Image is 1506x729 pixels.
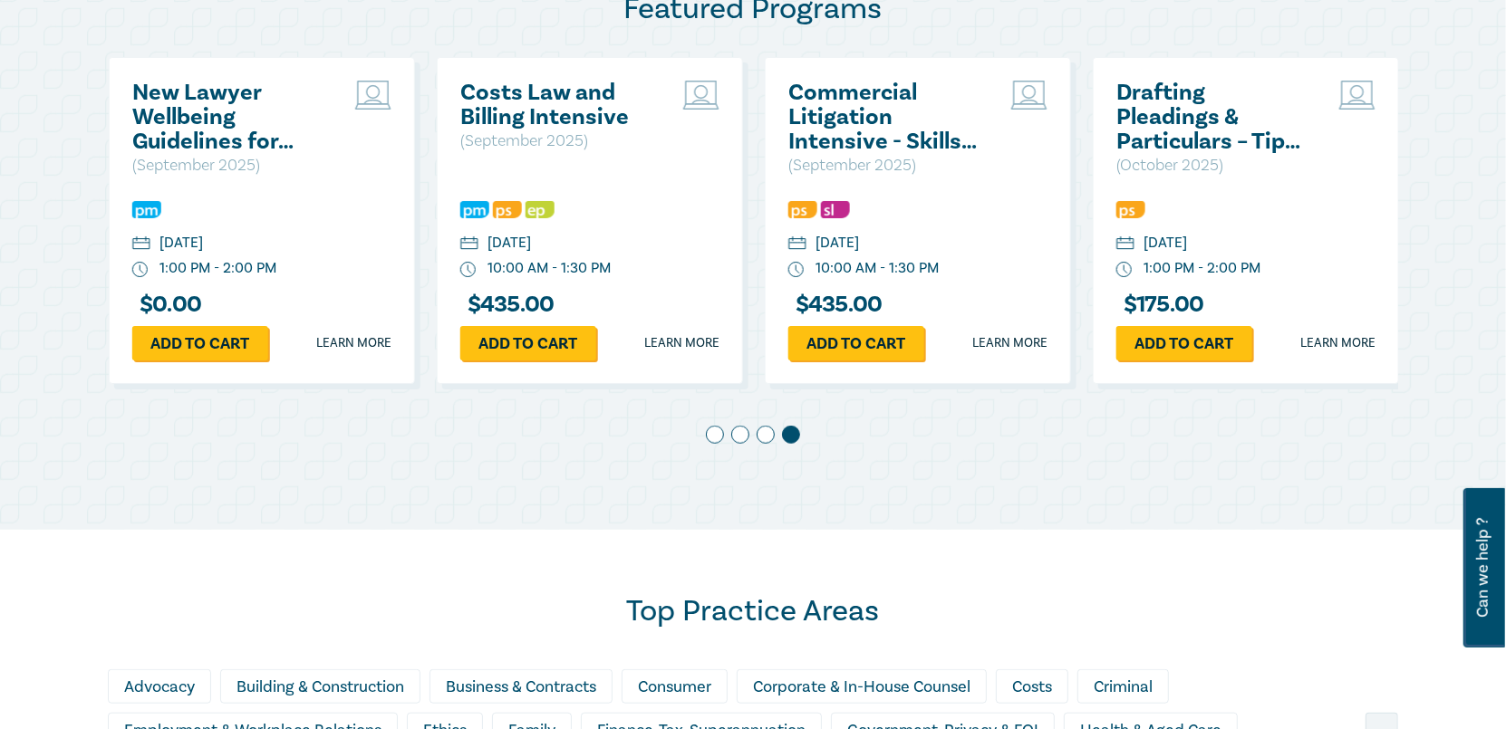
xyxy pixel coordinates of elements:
h3: $ 435.00 [460,293,555,317]
div: [DATE] [488,233,531,254]
p: ( October 2025 ) [1116,154,1311,177]
a: Drafting Pleadings & Particulars – Tips & Traps [1116,81,1311,154]
a: Learn more [972,334,1047,352]
a: Learn more [644,334,719,352]
img: Professional Skills [788,201,817,218]
img: calendar [788,236,806,253]
div: 10:00 AM - 1:30 PM [488,258,611,279]
div: [DATE] [816,233,859,254]
img: calendar [1116,236,1134,253]
img: Ethics & Professional Responsibility [526,201,555,218]
img: Live Stream [355,81,391,110]
a: Add to cart [460,326,596,360]
img: Live Stream [683,81,719,110]
img: Practice Management & Business Skills [132,201,161,218]
div: Advocacy [108,669,211,704]
a: Learn more [1300,334,1376,352]
a: Learn more [316,334,391,352]
div: [DATE] [159,233,203,254]
h2: Top Practice Areas [108,593,1398,629]
a: Costs Law and Billing Intensive [460,81,655,129]
img: Live Stream [1011,81,1047,110]
h3: $ 175.00 [1116,293,1204,317]
div: Building & Construction [220,669,420,704]
img: calendar [460,236,478,253]
img: watch [1116,262,1133,278]
div: 1:00 PM - 2:00 PM [1144,258,1260,279]
a: Add to cart [788,326,924,360]
img: Professional Skills [1116,201,1145,218]
img: Professional Skills [493,201,522,218]
div: Costs [996,669,1068,704]
img: Practice Management & Business Skills [460,201,489,218]
div: [DATE] [1144,233,1187,254]
img: watch [132,262,149,278]
h3: $ 0.00 [132,293,201,317]
img: Live Stream [1339,81,1376,110]
img: calendar [132,236,150,253]
p: ( September 2025 ) [460,129,655,153]
div: Consumer [622,669,728,704]
div: 1:00 PM - 2:00 PM [159,258,276,279]
img: watch [460,262,477,278]
span: Can we help ? [1474,499,1492,637]
div: 10:00 AM - 1:30 PM [816,258,939,279]
a: Commercial Litigation Intensive - Skills and Strategies for Success in Commercial Disputes [788,81,983,154]
div: Business & Contracts [430,669,613,704]
img: watch [788,262,805,278]
a: New Lawyer Wellbeing Guidelines for Legal Workplaces [132,81,327,154]
a: Add to cart [1116,326,1252,360]
p: ( September 2025 ) [132,154,327,177]
h3: $ 435.00 [788,293,883,317]
p: ( September 2025 ) [788,154,983,177]
div: Criminal [1077,669,1169,704]
a: Add to cart [132,326,268,360]
div: Corporate & In-House Counsel [737,669,987,704]
img: Substantive Law [821,201,850,218]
